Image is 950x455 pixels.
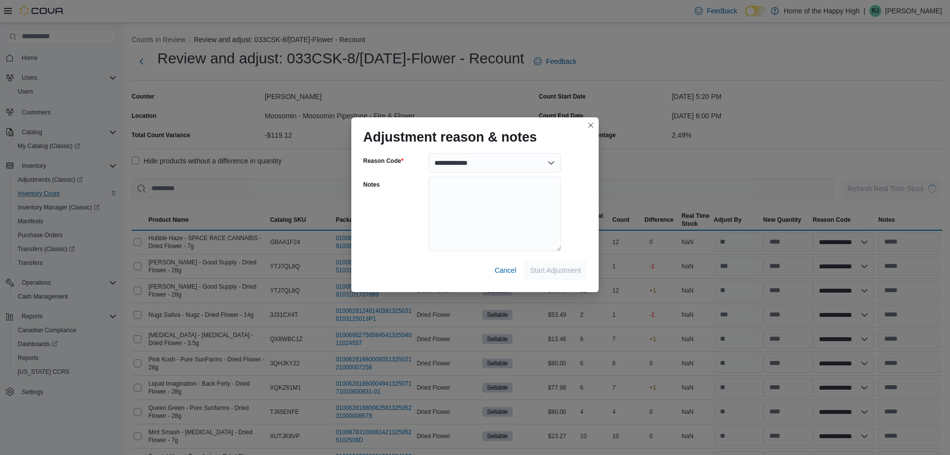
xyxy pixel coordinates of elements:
[491,260,521,280] button: Cancel
[585,119,597,131] button: Closes this modal window
[363,129,537,145] h1: Adjustment reason & notes
[524,260,587,280] button: Start Adjustment
[363,181,380,189] label: Notes
[363,157,403,165] label: Reason Code
[495,265,517,275] span: Cancel
[530,265,581,275] span: Start Adjustment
